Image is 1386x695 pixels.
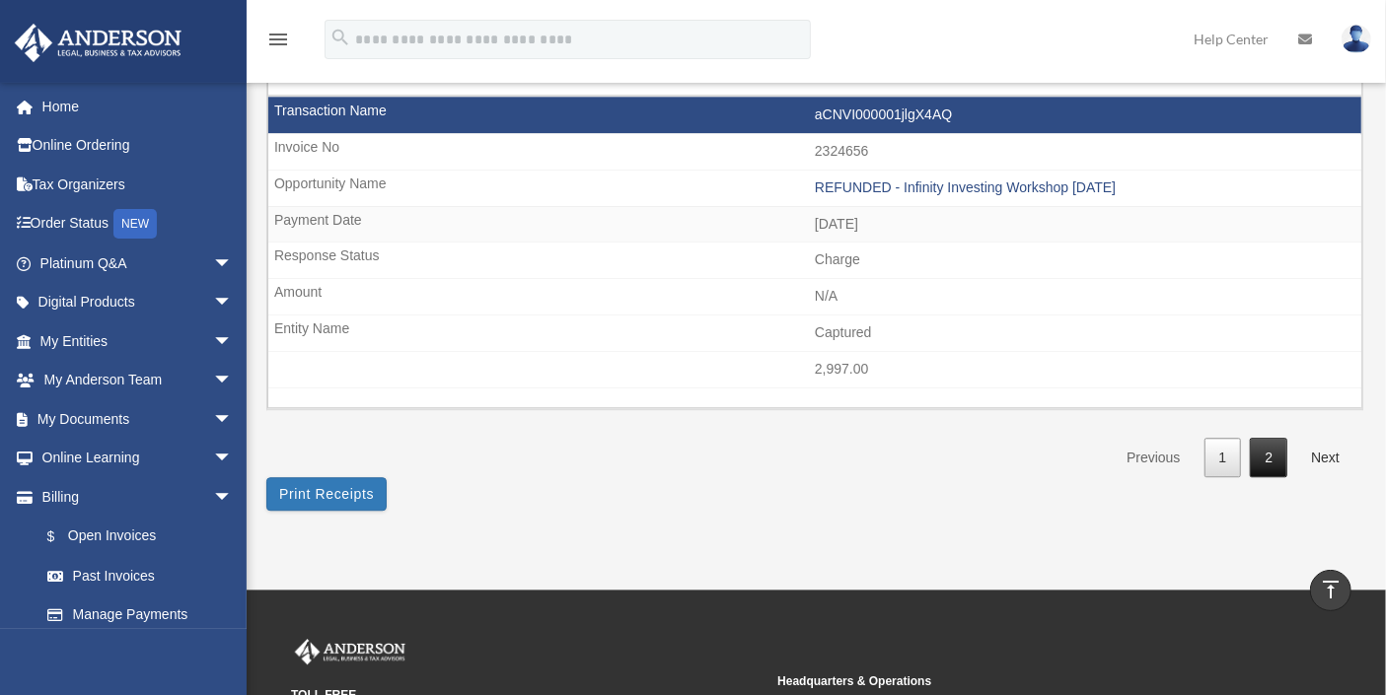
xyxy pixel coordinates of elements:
[268,242,1361,279] td: Charge
[28,595,262,635] a: Manage Payments
[9,24,187,62] img: Anderson Advisors Platinum Portal
[268,278,1361,315] td: N/A
[268,351,1361,388] td: 2,997.00
[58,524,68,549] span: $
[213,439,253,479] span: arrow_drop_down
[815,179,1351,196] div: REFUNDED - Infinity Investing Workshop [DATE]
[1310,570,1351,611] a: vertical_align_top
[213,399,253,440] span: arrow_drop_down
[14,361,262,400] a: My Anderson Teamarrow_drop_down
[266,477,387,511] button: Print Receipts
[266,28,290,51] i: menu
[329,27,351,48] i: search
[14,87,262,126] a: Home
[14,439,262,478] a: Online Learningarrow_drop_down
[14,165,262,204] a: Tax Organizers
[1296,438,1354,478] a: Next
[268,314,1361,352] td: Captured
[14,321,262,361] a: My Entitiesarrow_drop_down
[213,243,253,284] span: arrow_drop_down
[28,517,262,557] a: $Open Invoices
[268,97,1361,134] td: aCNVI000001jlgX4AQ
[14,477,262,517] a: Billingarrow_drop_down
[1250,438,1287,478] a: 2
[213,477,253,518] span: arrow_drop_down
[268,206,1361,243] td: [DATE]
[14,243,262,283] a: Platinum Q&Aarrow_drop_down
[1342,25,1371,53] img: User Pic
[14,204,262,244] a: Order StatusNEW
[1319,578,1343,601] i: vertical_align_top
[1112,438,1195,478] a: Previous
[14,126,262,166] a: Online Ordering
[266,35,290,51] a: menu
[14,399,262,439] a: My Documentsarrow_drop_down
[14,283,262,322] a: Digital Productsarrow_drop_down
[213,361,253,401] span: arrow_drop_down
[28,556,253,595] a: Past Invoices
[213,321,253,362] span: arrow_drop_down
[777,671,1250,692] small: Headquarters & Operations
[291,639,409,664] img: Anderson Advisors Platinum Portal
[113,209,157,239] div: NEW
[1204,438,1242,478] a: 1
[213,283,253,323] span: arrow_drop_down
[268,133,1361,171] td: 2324656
